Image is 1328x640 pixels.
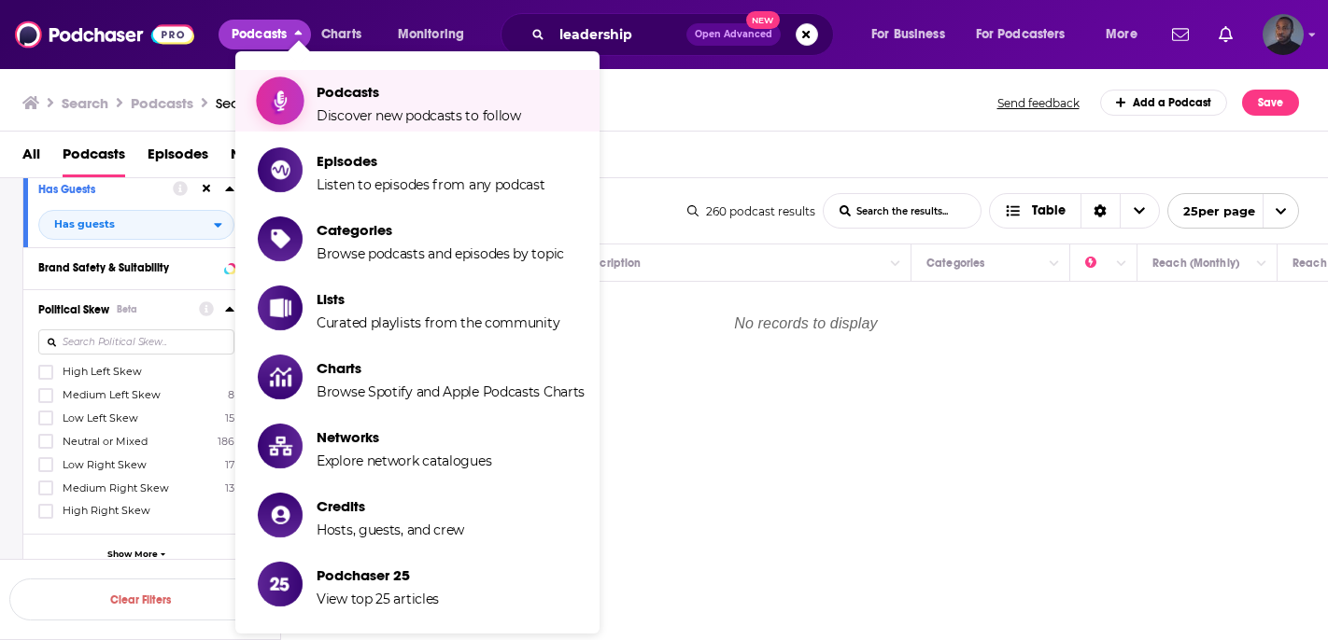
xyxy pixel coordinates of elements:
span: View top 25 articles [317,591,439,607]
span: Credits [317,497,464,515]
span: Categories [317,221,564,239]
span: Podcasts [232,21,287,48]
span: 25 per page [1168,197,1255,226]
span: High Left Skew [63,365,142,378]
input: Search Political Skew... [38,329,234,355]
span: Lists [317,290,559,308]
div: Brand Safety & Suitability [38,261,219,274]
div: 260 podcast results [687,204,815,218]
img: Podchaser - Follow, Share and Rate Podcasts [15,17,194,52]
a: Add a Podcast [1100,90,1228,116]
button: open menu [964,20,1093,49]
span: Political Skew [38,303,109,316]
div: Search Results: [216,94,383,112]
span: 186 [218,435,234,448]
button: Save [1242,90,1299,116]
div: Has Guests [38,183,161,196]
button: open menu [858,20,968,49]
button: Column Actions [1250,253,1273,275]
div: Reach (Monthly) [1152,252,1239,274]
button: open menu [385,20,488,49]
span: Browse Spotify and Apple Podcasts Charts [317,383,585,400]
a: Charts [309,20,373,49]
button: Show profile menu [1263,14,1304,55]
h3: Search [62,94,108,112]
div: Power Score [1085,252,1111,274]
span: Has guests [54,219,115,230]
button: Clear Filters [9,578,271,620]
img: User Profile [1263,14,1304,55]
span: Browse podcasts and episodes by topic [317,245,564,262]
span: Table [1032,204,1066,217]
span: 15 [225,411,234,424]
button: Brand Safety & Suitability [38,256,234,279]
h2: filter dropdown [38,210,234,240]
span: Podcasts [317,83,521,101]
span: Networks [317,428,491,446]
button: Open AdvancedNew [686,23,781,46]
span: Episodes [317,152,545,170]
a: Podcasts [63,139,125,177]
div: Beta [117,303,137,315]
span: Low Right Skew [63,458,147,471]
input: Search podcasts, credits, & more... [552,20,686,49]
span: Show More [107,550,158,560]
span: Curated playlists from the community [317,314,559,331]
span: Listen to episodes from any podcast [317,176,545,193]
span: Medium Right Skew [63,481,169,494]
span: Podchaser 25 [317,566,439,584]
button: Choose View [989,193,1160,229]
button: Political SkewBeta [38,298,199,321]
a: Show notifications dropdown [1211,19,1240,50]
span: Open Advanced [695,30,772,39]
span: Hosts, guests, and crew [317,522,464,538]
h3: Podcasts [131,94,193,112]
span: Neutral or Mixed [63,435,148,448]
button: Show More [23,534,249,576]
button: Send feedback [992,95,1085,111]
button: Has Guests [38,177,173,201]
div: Sort Direction [1081,194,1120,228]
span: More [1106,21,1137,48]
span: 13 [225,481,234,494]
span: Explore network catalogues [317,452,491,469]
div: Search podcasts, credits, & more... [518,13,852,56]
span: 8 [228,388,234,401]
span: 17 [225,458,234,471]
span: High Right Skew [63,504,150,517]
a: Search Results:leadership [216,94,383,112]
div: Categories [926,252,984,274]
span: Logged in as jarryd.boyd [1263,14,1304,55]
button: open menu [38,210,234,240]
span: Charts [317,359,585,377]
button: Column Actions [1043,253,1066,275]
button: Column Actions [1110,253,1133,275]
a: Networks [231,139,293,177]
button: close menu [219,20,311,49]
span: Monitoring [398,21,464,48]
span: For Business [871,21,945,48]
a: All [22,139,40,177]
button: open menu [1093,20,1161,49]
span: Medium Left Skew [63,388,161,401]
a: Episodes [148,139,208,177]
button: open menu [1167,193,1299,229]
span: New [746,11,780,29]
span: Low Left Skew [63,411,138,424]
span: Charts [321,21,361,48]
span: For Podcasters [976,21,1066,48]
button: Column Actions [884,253,907,275]
a: Show notifications dropdown [1165,19,1196,50]
span: Discover new podcasts to follow [317,107,521,124]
